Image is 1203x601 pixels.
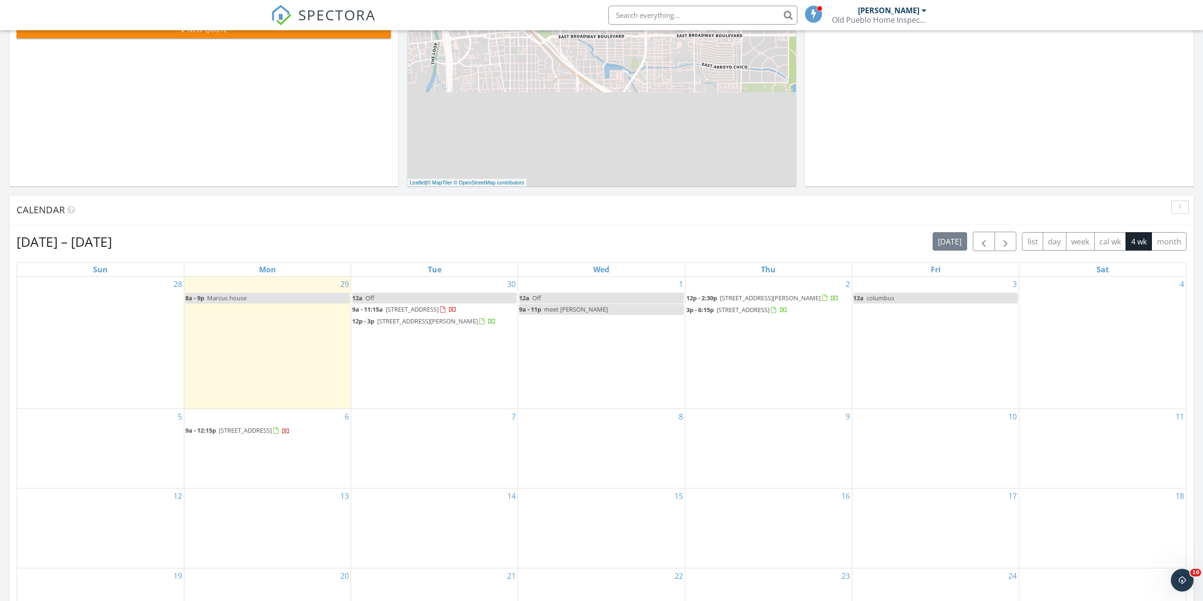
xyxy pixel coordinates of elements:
div: Old Pueblo Home Inspection [832,15,926,25]
td: Go to October 9, 2025 [685,409,852,488]
a: 9a - 11:15a [STREET_ADDRESS] [352,304,517,315]
a: Go to October 4, 2025 [1178,277,1186,292]
a: Go to October 8, 2025 [677,409,685,424]
a: Tuesday [426,263,443,276]
a: Go to October 10, 2025 [1006,409,1019,424]
span: 12a [519,294,529,302]
a: Go to October 21, 2025 [505,568,518,584]
a: Go to October 24, 2025 [1006,568,1019,584]
span: 12a [352,294,363,302]
span: [STREET_ADDRESS] [717,305,770,314]
td: Go to September 28, 2025 [17,277,184,409]
a: 12p - 3p [STREET_ADDRESS][PERSON_NAME] [352,316,517,327]
span: 12p - 2:30p [686,294,717,302]
span: meet [PERSON_NAME] [544,305,608,314]
a: Go to September 29, 2025 [338,277,351,292]
span: 12p - 3p [352,317,374,325]
span: 9a - 11:15a [352,305,383,314]
a: Go to October 15, 2025 [673,488,685,504]
button: 4 wk [1125,232,1152,251]
td: Go to October 13, 2025 [184,488,351,568]
div: [PERSON_NAME] [858,6,919,15]
a: Leaflet [410,180,425,185]
button: week [1066,232,1095,251]
button: [DATE] [933,232,967,251]
a: 3p - 6:15p [STREET_ADDRESS] [686,305,788,314]
td: Go to October 18, 2025 [1019,488,1186,568]
a: 9a - 12:15p [STREET_ADDRESS] [185,426,290,435]
a: © OpenStreetMap contributors [454,180,524,185]
td: Go to October 10, 2025 [852,409,1019,488]
td: Go to October 7, 2025 [351,409,518,488]
span: [STREET_ADDRESS] [386,305,439,314]
td: Go to October 15, 2025 [518,488,685,568]
iframe: Intercom live chat [1171,569,1194,592]
td: Go to October 12, 2025 [17,488,184,568]
td: Go to October 1, 2025 [518,277,685,409]
a: Monday [257,263,278,276]
a: 9a - 12:15p [STREET_ADDRESS] [185,425,350,436]
a: Go to October 25, 2025 [1174,568,1186,584]
a: Go to October 5, 2025 [176,409,184,424]
span: [STREET_ADDRESS] [219,426,272,435]
td: Go to October 17, 2025 [852,488,1019,568]
span: columbus [866,294,894,302]
span: 12a [853,294,864,302]
a: Friday [929,263,943,276]
td: Go to October 2, 2025 [685,277,852,409]
td: Go to October 6, 2025 [184,409,351,488]
img: The Best Home Inspection Software - Spectora [271,5,292,26]
td: Go to September 30, 2025 [351,277,518,409]
a: Saturday [1095,263,1111,276]
button: month [1151,232,1186,251]
span: [STREET_ADDRESS][PERSON_NAME] [720,294,821,302]
a: Sunday [91,263,110,276]
span: 8a - 9p [185,294,204,302]
span: 3p - 6:15p [686,305,714,314]
td: Go to October 11, 2025 [1019,409,1186,488]
td: Go to October 14, 2025 [351,488,518,568]
span: Off [532,294,541,302]
a: 12p - 3p [STREET_ADDRESS][PERSON_NAME] [352,317,496,325]
a: 12p - 2:30p [STREET_ADDRESS][PERSON_NAME] [686,294,839,302]
a: Go to October 19, 2025 [172,568,184,584]
button: list [1022,232,1043,251]
a: 9a - 11:15a [STREET_ADDRESS] [352,305,457,314]
a: SPECTORA [271,13,376,33]
a: Go to October 9, 2025 [844,409,852,424]
a: Go to October 23, 2025 [840,568,852,584]
input: Search everything... [608,6,797,25]
a: Go to October 7, 2025 [510,409,518,424]
a: 12p - 2:30p [STREET_ADDRESS][PERSON_NAME] [686,293,851,304]
a: Go to September 28, 2025 [172,277,184,292]
a: Go to October 22, 2025 [673,568,685,584]
div: | [407,179,527,187]
td: Go to October 3, 2025 [852,277,1019,409]
a: Thursday [759,263,778,276]
span: 9a - 11p [519,305,541,314]
a: Go to October 18, 2025 [1174,488,1186,504]
h2: [DATE] – [DATE] [17,232,112,251]
a: Go to October 11, 2025 [1174,409,1186,424]
span: 9a - 12:15p [185,426,216,435]
td: Go to October 8, 2025 [518,409,685,488]
a: Go to September 30, 2025 [505,277,518,292]
td: Go to September 29, 2025 [184,277,351,409]
span: Calendar [17,203,65,216]
span: Off [365,294,374,302]
a: Go to October 14, 2025 [505,488,518,504]
a: Go to October 2, 2025 [844,277,852,292]
td: Go to October 16, 2025 [685,488,852,568]
button: day [1043,232,1066,251]
a: Go to October 17, 2025 [1006,488,1019,504]
span: Marcus house [207,294,247,302]
button: cal wk [1094,232,1126,251]
button: Previous [973,232,995,251]
a: Go to October 16, 2025 [840,488,852,504]
span: 10 [1190,569,1201,576]
a: Wednesday [591,263,611,276]
span: [STREET_ADDRESS][PERSON_NAME] [377,317,478,325]
a: Go to October 13, 2025 [338,488,351,504]
a: Go to October 20, 2025 [338,568,351,584]
button: Next [995,232,1017,251]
